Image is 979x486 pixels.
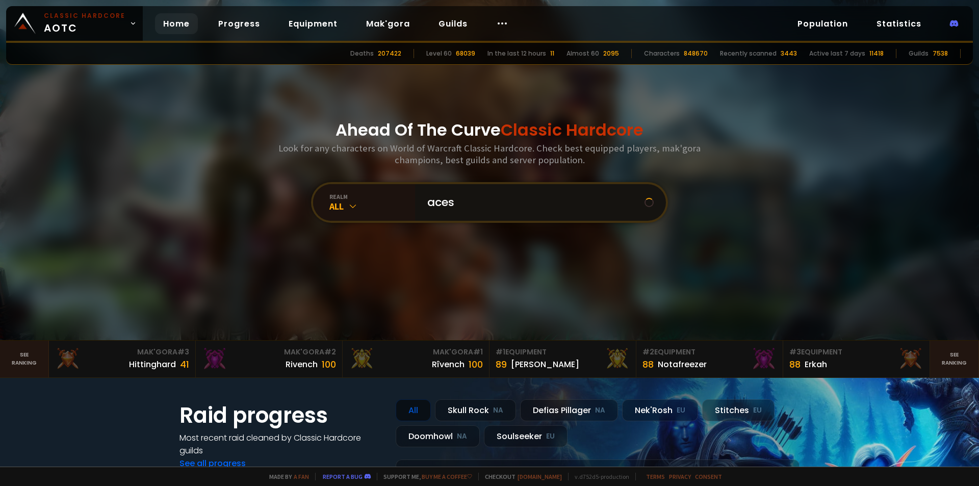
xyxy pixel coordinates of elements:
[595,405,605,416] small: NA
[350,49,374,58] div: Deaths
[49,341,196,377] a: Mak'Gora#3Hittinghard41
[343,341,489,377] a: Mak'Gora#1Rîvench100
[669,473,691,480] a: Privacy
[518,473,562,480] a: [DOMAIN_NAME]
[658,358,707,371] div: Notafreezer
[430,13,476,34] a: Guilds
[909,49,929,58] div: Guilds
[930,341,979,377] a: Seeranking
[720,49,777,58] div: Recently scanned
[435,399,516,421] div: Skull Rock
[378,49,401,58] div: 207422
[469,357,483,371] div: 100
[202,347,336,357] div: Mak'Gora
[496,347,505,357] span: # 1
[155,13,198,34] a: Home
[377,473,472,480] span: Support me,
[177,347,189,357] span: # 3
[636,341,783,377] a: #2Equipment88Notafreezer
[783,341,930,377] a: #3Equipment88Erkah
[358,13,418,34] a: Mak'gora
[44,11,125,20] small: Classic Hardcore
[809,49,865,58] div: Active last 7 days
[489,341,636,377] a: #1Equipment89[PERSON_NAME]
[329,193,415,200] div: realm
[684,49,708,58] div: 848670
[422,473,472,480] a: Buy me a coffee
[520,399,618,421] div: Defias Pillager
[501,118,643,141] span: Classic Hardcore
[642,357,654,371] div: 88
[496,347,630,357] div: Equipment
[568,473,629,480] span: v. d752d5 - production
[179,457,246,469] a: See all progress
[196,341,343,377] a: Mak'Gora#2Rivench100
[179,399,383,431] h1: Raid progress
[322,357,336,371] div: 100
[789,347,923,357] div: Equipment
[642,347,777,357] div: Equipment
[642,347,654,357] span: # 2
[868,13,930,34] a: Statistics
[263,473,309,480] span: Made by
[869,49,884,58] div: 11418
[324,347,336,357] span: # 2
[129,358,176,371] div: Hittinghard
[210,13,268,34] a: Progress
[478,473,562,480] span: Checkout
[546,431,555,442] small: EU
[566,49,599,58] div: Almost 60
[294,473,309,480] a: a fan
[805,358,827,371] div: Erkah
[329,200,415,212] div: All
[789,13,856,34] a: Population
[456,49,475,58] div: 68039
[702,399,775,421] div: Stitches
[622,399,698,421] div: Nek'Rosh
[274,142,705,166] h3: Look for any characters on World of Warcraft Classic Hardcore. Check best equipped players, mak'g...
[789,357,801,371] div: 88
[493,405,503,416] small: NA
[336,118,643,142] h1: Ahead Of The Curve
[789,347,801,357] span: # 3
[603,49,619,58] div: 2095
[396,399,431,421] div: All
[473,347,483,357] span: # 1
[280,13,346,34] a: Equipment
[496,357,507,371] div: 89
[44,11,125,36] span: AOTC
[179,431,383,457] h4: Most recent raid cleaned by Classic Hardcore guilds
[180,357,189,371] div: 41
[511,358,579,371] div: [PERSON_NAME]
[457,431,467,442] small: NA
[487,49,546,58] div: In the last 12 hours
[421,184,645,221] input: Search a character...
[550,49,554,58] div: 11
[677,405,685,416] small: EU
[644,49,680,58] div: Characters
[753,405,762,416] small: EU
[781,49,797,58] div: 3443
[933,49,948,58] div: 7538
[426,49,452,58] div: Level 60
[286,358,318,371] div: Rivench
[55,347,189,357] div: Mak'Gora
[646,473,665,480] a: Terms
[6,6,143,41] a: Classic HardcoreAOTC
[484,425,568,447] div: Soulseeker
[695,473,722,480] a: Consent
[396,425,480,447] div: Doomhowl
[432,358,465,371] div: Rîvench
[323,473,363,480] a: Report a bug
[349,347,483,357] div: Mak'Gora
